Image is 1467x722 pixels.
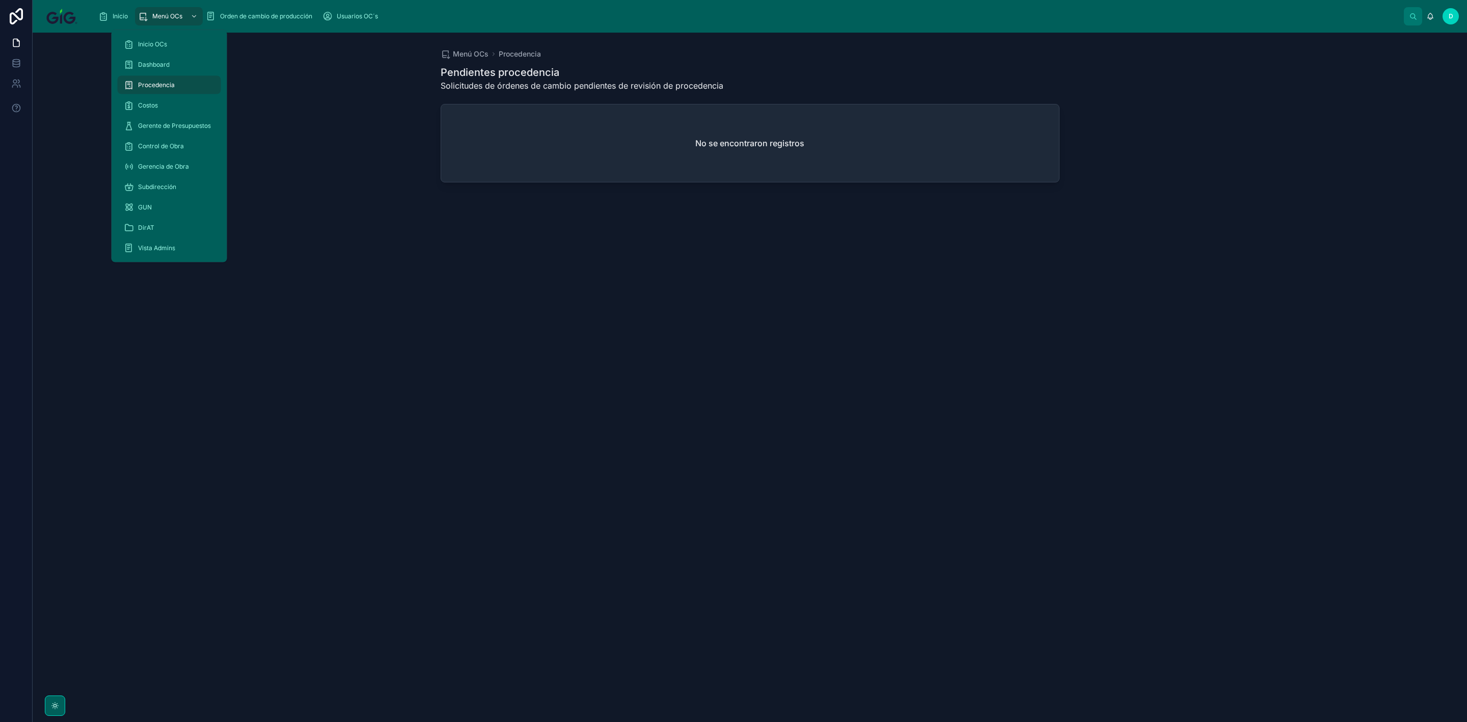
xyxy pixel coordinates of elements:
a: Dashboard [118,56,221,74]
span: Costos [138,101,158,110]
div: scrollable content [91,5,1404,28]
a: GUN [118,198,221,217]
a: Subdirección [118,178,221,196]
a: Gerencia de Obra [118,157,221,176]
span: Orden de cambio de producción [220,12,312,20]
span: Inicio [113,12,128,20]
span: Menú OCs [453,49,488,59]
span: Vista Admins [138,244,175,252]
span: Gerente de Presupuestos [138,122,211,130]
h2: No se encontraron registros [695,137,804,149]
p: Solicitudes de órdenes de cambio pendientes de revisión de procedencia [441,79,723,92]
span: Menú OCs [152,12,182,20]
a: Orden de cambio de producción [203,7,319,25]
span: Subdirección [138,183,176,191]
a: Inicio [95,7,135,25]
span: Gerencia de Obra [138,163,189,171]
a: Gerente de Presupuestos [118,117,221,135]
a: Vista Admins [118,239,221,257]
span: Procedencia [138,81,175,89]
a: Costos [118,96,221,115]
img: App logo [41,8,83,24]
a: Menú OCs [135,7,203,25]
a: Usuarios OC´s [319,7,385,25]
span: Inicio OCs [138,40,167,48]
span: Dashboard [138,61,170,69]
a: Procedencia [118,76,221,94]
h1: Pendientes procedencia [441,65,723,79]
span: Usuarios OC´s [337,12,378,20]
a: Control de Obra [118,137,221,155]
a: Menú OCs [441,49,488,59]
span: Control de Obra [138,142,184,150]
span: D [1449,12,1453,20]
span: GUN [138,203,152,211]
a: Procedencia [499,49,541,59]
span: DirAT [138,224,154,232]
a: Inicio OCs [118,35,221,54]
a: DirAT [118,219,221,237]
